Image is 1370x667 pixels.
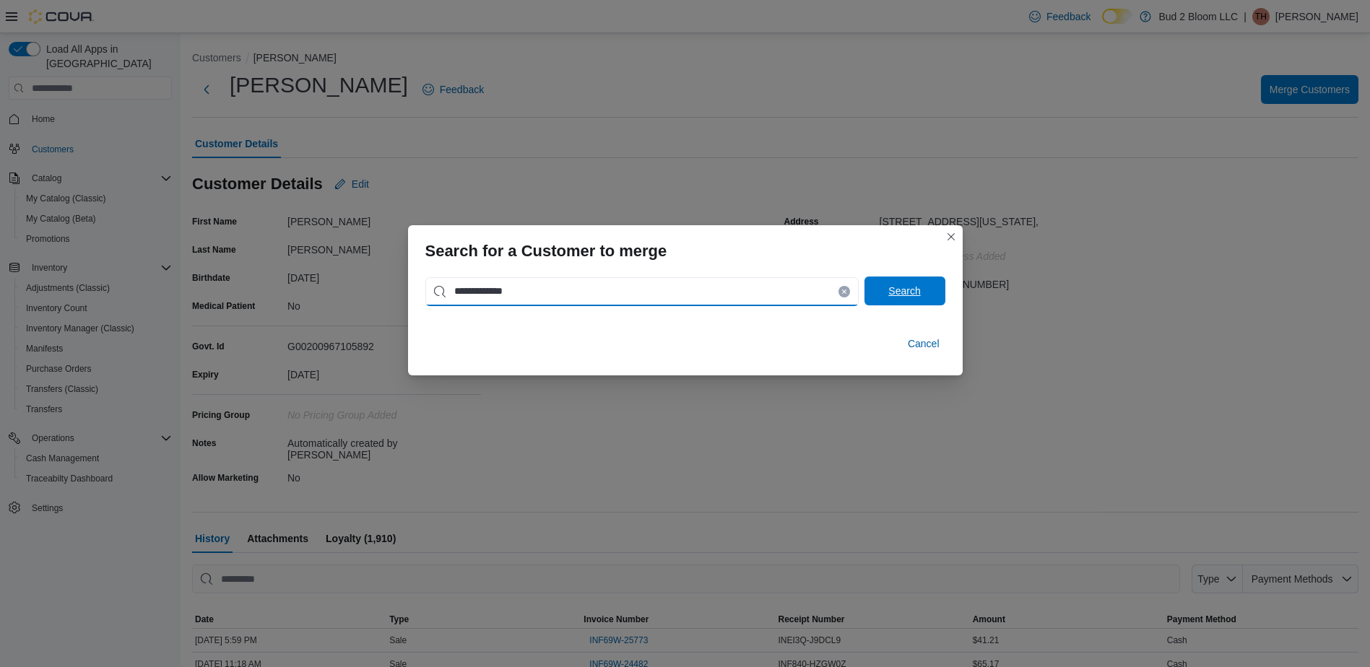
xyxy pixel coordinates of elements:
[902,329,945,358] button: Cancel
[425,243,667,260] h3: Search for a Customer to merge
[908,336,940,351] span: Cancel
[942,228,960,245] button: Closes this modal window
[838,286,850,297] button: Clear input
[864,276,945,305] button: Search
[888,284,920,298] span: Search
